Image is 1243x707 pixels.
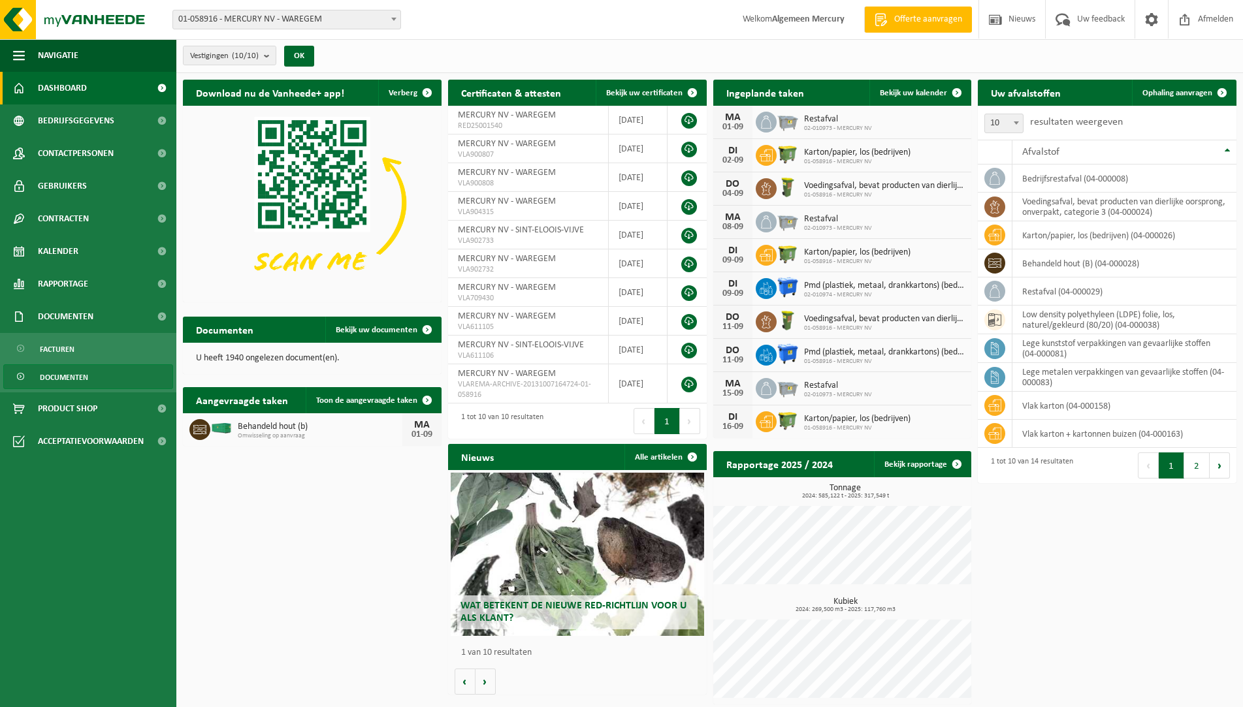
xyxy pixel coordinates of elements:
button: Next [1210,452,1230,479]
span: MERCURY NV - WAREGEM [458,139,556,149]
span: 10 [985,114,1023,133]
span: Bekijk uw documenten [336,326,417,334]
td: lege kunststof verpakkingen van gevaarlijke stoffen (04-000081) [1012,334,1236,363]
strong: Algemeen Mercury [772,14,845,24]
div: DI [720,279,746,289]
button: Verberg [378,80,440,106]
td: [DATE] [609,221,668,249]
h2: Documenten [183,317,266,342]
div: DO [720,179,746,189]
span: MERCURY NV - WAREGEM [458,110,556,120]
span: MERCURY NV - WAREGEM [458,168,556,178]
td: [DATE] [609,163,668,192]
span: Documenten [38,300,93,333]
span: Bekijk uw certificaten [606,89,683,97]
span: 2024: 585,122 t - 2025: 317,549 t [720,493,972,499]
div: 1 tot 10 van 14 resultaten [984,451,1073,480]
label: resultaten weergeven [1030,117,1123,127]
span: VLA900808 [458,178,598,189]
span: VLA709430 [458,293,598,304]
span: Dashboard [38,72,87,104]
div: 08-09 [720,223,746,232]
span: 01-058916 - MERCURY NV [804,158,911,166]
span: MERCURY NV - SINT-ELOOIS-VIJVE [458,225,584,235]
span: Wat betekent de nieuwe RED-richtlijn voor u als klant? [460,601,686,623]
span: 01-058916 - MERCURY NV [804,191,965,199]
a: Bekijk uw documenten [325,317,440,343]
span: Afvalstof [1022,147,1059,157]
h2: Download nu de Vanheede+ app! [183,80,357,105]
h3: Kubiek [720,597,972,613]
span: MERCURY NV - WAREGEM [458,283,556,292]
a: Bekijk uw kalender [869,80,970,106]
img: WB-1100-HPE-GN-50 [777,143,799,165]
div: 09-09 [720,289,746,298]
span: Karton/papier, los (bedrijven) [804,148,911,158]
button: 2 [1184,452,1210,479]
span: Gebruikers [38,170,87,202]
td: karton/papier, los (bedrijven) (04-000026) [1012,221,1236,249]
span: Rapportage [38,268,88,300]
td: [DATE] [609,336,668,364]
button: 1 [1159,452,1184,479]
span: Ophaling aanvragen [1142,89,1212,97]
div: 16-09 [720,422,746,432]
td: restafval (04-000029) [1012,277,1236,306]
span: Pmd (plastiek, metaal, drankkartons) (bedrijven) [804,281,965,291]
span: 01-058916 - MERCURY NV - WAREGEM [172,10,401,29]
span: Offerte aanvragen [891,13,965,26]
span: Acceptatievoorwaarden [38,425,144,458]
span: 10 [984,114,1024,133]
img: WB-2500-GAL-GY-01 [777,210,799,232]
span: Pmd (plastiek, metaal, drankkartons) (bedrijven) [804,347,965,358]
td: [DATE] [609,134,668,163]
span: VLA902732 [458,264,598,275]
span: 02-010973 - MERCURY NV [804,225,872,232]
td: [DATE] [609,307,668,336]
span: VLA900807 [458,149,598,160]
h2: Uw afvalstoffen [978,80,1074,105]
td: behandeld hout (B) (04-000028) [1012,249,1236,277]
span: MERCURY NV - WAREGEM [458,254,556,264]
a: Alle artikelen [624,444,705,470]
span: Voedingsafval, bevat producten van dierlijke oorsprong, onverpakt, categorie 3 [804,181,965,191]
div: DO [720,312,746,322]
img: WB-0060-HPE-GN-50 [777,309,799,332]
p: U heeft 1940 ongelezen document(en). [196,354,428,363]
div: 15-09 [720,389,746,398]
span: Contactpersonen [38,137,114,170]
div: 01-09 [720,123,746,132]
p: 1 van 10 resultaten [461,648,700,657]
img: WB-1100-HPE-GN-50 [777,409,799,432]
span: Bekijk uw kalender [880,89,947,97]
span: VLAREMA-ARCHIVE-20131007164724-01-058916 [458,379,598,400]
div: DO [720,345,746,356]
span: MERCURY NV - WAREGEM [458,369,556,379]
span: 01-058916 - MERCURY NV [804,324,965,332]
span: Toon de aangevraagde taken [316,396,417,405]
a: Documenten [3,364,173,389]
span: VLA611105 [458,322,598,332]
span: 2024: 269,500 m3 - 2025: 117,760 m3 [720,606,972,613]
count: (10/10) [232,52,259,60]
a: Ophaling aanvragen [1132,80,1235,106]
div: MA [409,420,435,430]
span: 01-058916 - MERCURY NV [804,258,911,266]
button: Next [680,408,700,434]
div: 11-09 [720,322,746,332]
a: Bekijk uw certificaten [596,80,705,106]
a: Toon de aangevraagde taken [306,387,440,413]
h2: Certificaten & attesten [448,80,574,105]
div: 02-09 [720,156,746,165]
span: Behandeld hout (b) [238,422,402,432]
button: OK [284,46,314,67]
span: 01-058916 - MERCURY NV - WAREGEM [173,10,400,29]
span: Contracten [38,202,89,235]
span: Navigatie [38,39,78,72]
button: Vestigingen(10/10) [183,46,276,65]
span: 02-010973 - MERCURY NV [804,125,872,133]
span: 01-058916 - MERCURY NV [804,358,965,366]
span: Vestigingen [190,46,259,66]
td: low density polyethyleen (LDPE) folie, los, naturel/gekleurd (80/20) (04-000038) [1012,306,1236,334]
span: 02-010974 - MERCURY NV [804,291,965,299]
